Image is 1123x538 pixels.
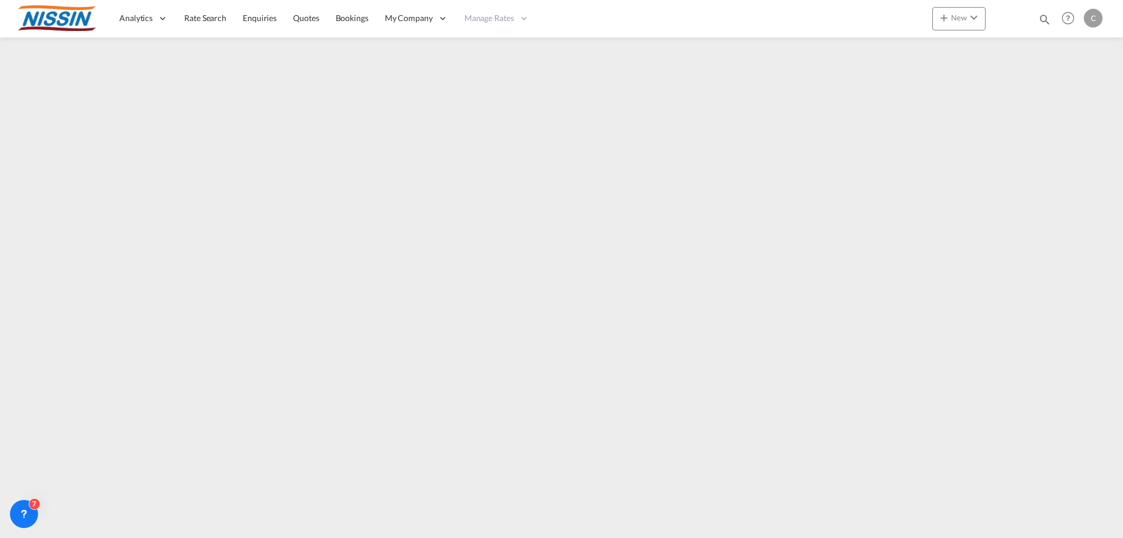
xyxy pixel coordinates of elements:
[243,13,277,23] span: Enquiries
[1058,8,1084,29] div: Help
[937,11,951,25] md-icon: icon-plus 400-fg
[1058,8,1078,28] span: Help
[18,5,97,32] img: 485da9108dca11f0a63a77e390b9b49c.jpg
[1084,9,1103,28] div: C
[184,13,226,23] span: Rate Search
[967,11,981,25] md-icon: icon-chevron-down
[385,12,433,24] span: My Company
[336,13,368,23] span: Bookings
[119,12,153,24] span: Analytics
[1038,13,1051,26] md-icon: icon-magnify
[937,13,981,22] span: New
[293,13,319,23] span: Quotes
[1038,13,1051,30] div: icon-magnify
[932,7,986,30] button: icon-plus 400-fgNewicon-chevron-down
[464,12,514,24] span: Manage Rates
